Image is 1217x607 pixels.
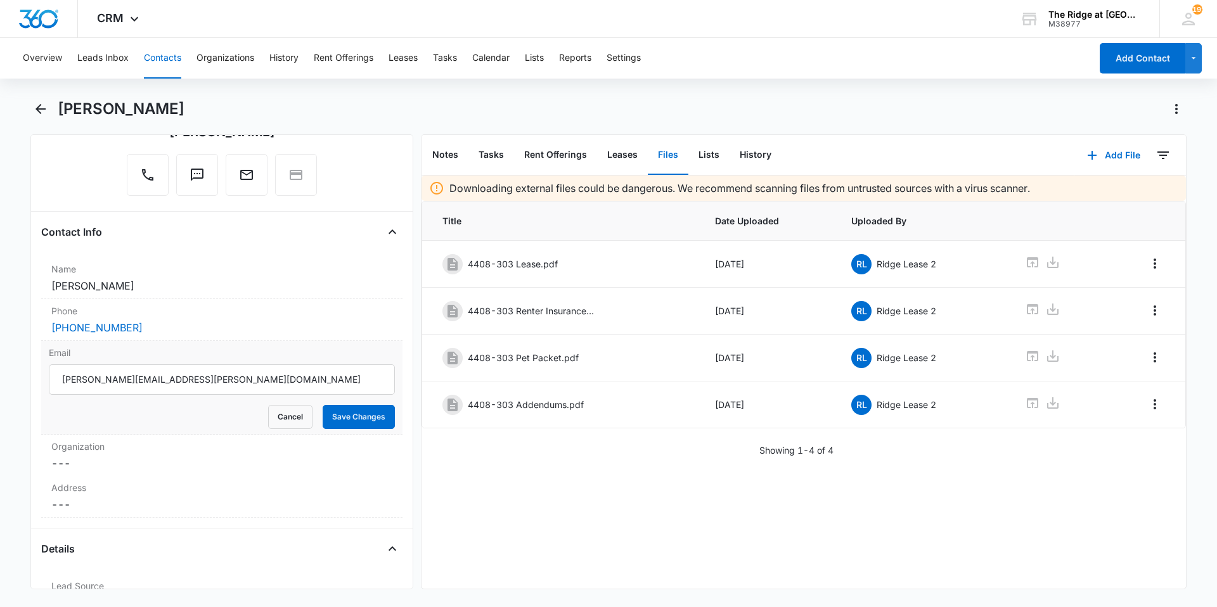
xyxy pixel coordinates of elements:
[1192,4,1202,15] div: notifications count
[30,99,50,119] button: Back
[23,38,62,79] button: Overview
[468,136,514,175] button: Tasks
[127,174,169,184] a: Call
[700,335,836,381] td: [DATE]
[1048,10,1141,20] div: account name
[58,99,184,118] h1: [PERSON_NAME]
[269,38,299,79] button: History
[144,38,181,79] button: Contacts
[700,288,836,335] td: [DATE]
[468,398,584,411] p: 4408-303 Addendums.pdf
[226,154,267,196] button: Email
[127,154,169,196] button: Call
[877,257,936,271] p: Ridge Lease 2
[51,304,392,317] label: Phone
[715,214,821,227] span: Date Uploaded
[49,364,395,395] input: Email
[49,346,395,359] label: Email
[759,444,834,457] p: Showing 1-4 of 4
[472,38,510,79] button: Calendar
[851,395,872,415] span: RL
[700,241,836,288] td: [DATE]
[851,348,872,368] span: RL
[51,456,392,471] dd: ---
[176,154,218,196] button: Text
[51,440,392,453] label: Organization
[382,222,402,242] button: Close
[648,136,688,175] button: Files
[41,476,402,518] div: Address---
[449,181,1030,196] p: Downloading external files could be dangerous. We recommend scanning files from untrusted sources...
[51,497,392,512] dd: ---
[700,381,836,428] td: [DATE]
[851,214,995,227] span: Uploaded By
[1192,4,1202,15] span: 192
[97,11,124,25] span: CRM
[1145,347,1165,367] button: Overflow Menu
[1166,99,1187,119] button: Actions
[41,224,102,240] h4: Contact Info
[1145,300,1165,321] button: Overflow Menu
[422,136,468,175] button: Notes
[851,301,872,321] span: RL
[559,38,591,79] button: Reports
[77,38,129,79] button: Leads Inbox
[176,174,218,184] a: Text
[468,351,579,364] p: 4408-303 Pet Packet.pdf
[877,351,936,364] p: Ridge Lease 2
[51,320,143,335] a: [PHONE_NUMBER]
[877,398,936,411] p: Ridge Lease 2
[514,136,597,175] button: Rent Offerings
[1145,394,1165,414] button: Overflow Menu
[468,304,595,317] p: 4408-303 Renter Insurance.pdf
[442,214,685,227] span: Title
[196,38,254,79] button: Organizations
[1048,20,1141,29] div: account id
[323,405,395,429] button: Save Changes
[41,435,402,476] div: Organization---
[730,136,782,175] button: History
[851,254,872,274] span: RL
[41,541,75,556] h4: Details
[607,38,641,79] button: Settings
[389,38,418,79] button: Leases
[1074,140,1153,170] button: Add File
[468,257,558,271] p: 4408-303 Lease.pdf
[41,299,402,341] div: Phone[PHONE_NUMBER]
[525,38,544,79] button: Lists
[433,38,457,79] button: Tasks
[51,262,392,276] label: Name
[314,38,373,79] button: Rent Offerings
[268,405,312,429] button: Cancel
[597,136,648,175] button: Leases
[1145,253,1165,274] button: Overflow Menu
[41,257,402,299] div: Name[PERSON_NAME]
[51,481,392,494] label: Address
[1153,145,1173,165] button: Filters
[382,539,402,559] button: Close
[1100,43,1185,73] button: Add Contact
[688,136,730,175] button: Lists
[51,579,392,592] label: Lead Source
[226,174,267,184] a: Email
[877,304,936,317] p: Ridge Lease 2
[51,278,392,293] dd: [PERSON_NAME]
